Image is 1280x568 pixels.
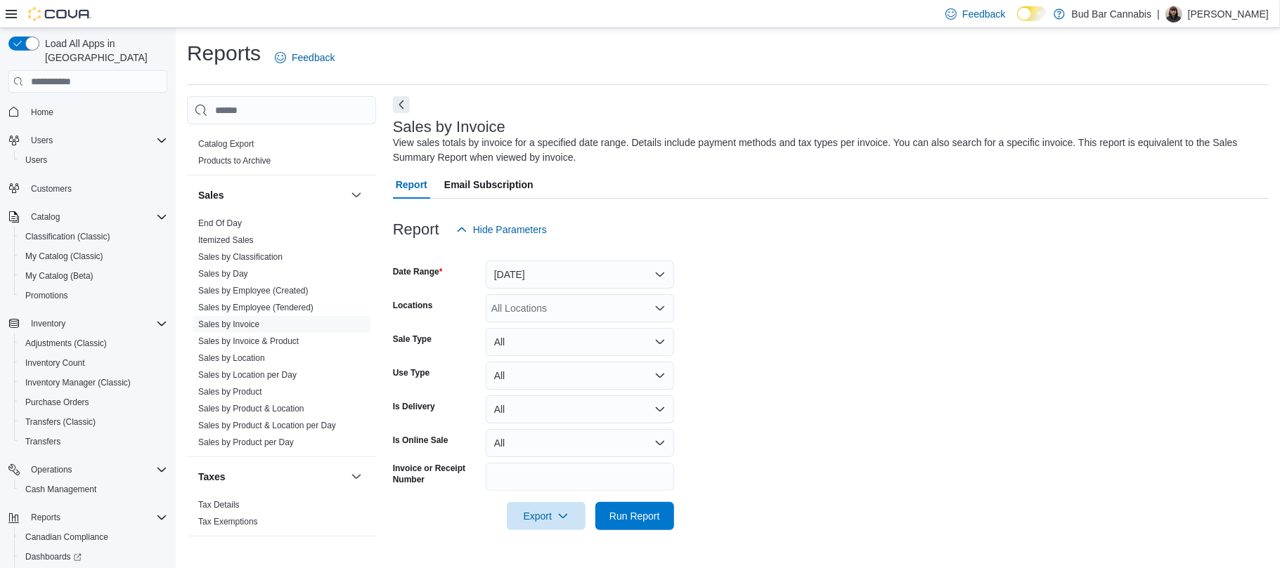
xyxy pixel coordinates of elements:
[3,101,173,121] button: Home
[198,500,240,510] a: Tax Details
[198,516,258,527] span: Tax Exemptions
[14,480,173,499] button: Cash Management
[198,188,224,202] h3: Sales
[486,395,674,423] button: All
[28,7,91,21] img: Cova
[198,235,254,246] span: Itemized Sales
[20,152,53,169] a: Users
[393,136,1262,165] div: View sales totals by invoice for a specified date range. Details include payment methods and tax ...
[20,548,87,565] a: Dashboards
[198,269,248,279] a: Sales by Day
[595,502,674,530] button: Run Report
[269,44,340,72] a: Feedback
[20,248,109,265] a: My Catalog (Classic)
[515,502,577,530] span: Export
[486,260,674,289] button: [DATE]
[1165,6,1182,22] div: Marina B
[3,460,173,480] button: Operations
[1157,6,1160,22] p: |
[14,527,173,547] button: Canadian Compliance
[31,512,60,523] span: Reports
[198,286,309,296] a: Sales by Employee (Created)
[20,335,112,352] a: Adjustments (Classic)
[31,135,53,146] span: Users
[393,463,480,485] label: Invoice or Receipt Number
[3,178,173,199] button: Customers
[1188,6,1269,22] p: [PERSON_NAME]
[20,433,66,450] a: Transfers
[187,496,376,536] div: Taxes
[25,180,167,197] span: Customers
[198,404,304,414] a: Sales by Product & Location
[20,481,102,498] a: Cash Management
[14,392,173,412] button: Purchase Orders
[20,394,95,411] a: Purchase Orders
[1017,6,1047,21] input: Dark Mode
[20,433,167,450] span: Transfers
[393,119,505,136] h3: Sales by Invoice
[198,386,262,397] span: Sales by Product
[444,171,534,199] span: Email Subscription
[348,468,365,485] button: Taxes
[25,251,103,262] span: My Catalog (Classic)
[609,509,660,523] span: Run Report
[198,369,297,381] span: Sales by Location per Day
[198,302,313,313] span: Sales by Employee (Tendered)
[3,314,173,333] button: Inventory
[473,223,547,237] span: Hide Parameters
[198,336,299,347] span: Sales by Invoice & Product
[187,39,261,67] h1: Reports
[20,228,167,245] span: Classification (Classic)
[393,401,435,412] label: Is Delivery
[396,171,427,199] span: Report
[25,509,66,526] button: Reports
[198,303,313,312] a: Sales by Employee (Tendered)
[3,207,173,227] button: Catalog
[198,251,283,263] span: Sales by Classification
[14,333,173,353] button: Adjustments (Classic)
[25,416,96,428] span: Transfers (Classic)
[25,209,167,225] span: Catalog
[14,432,173,451] button: Transfers
[393,96,410,113] button: Next
[20,394,167,411] span: Purchase Orders
[198,387,262,397] a: Sales by Product
[25,132,58,149] button: Users
[20,335,167,352] span: Adjustments (Classic)
[654,303,666,314] button: Open list of options
[25,209,65,225] button: Catalog
[20,152,167,169] span: Users
[393,367,429,378] label: Use Type
[198,420,336,431] span: Sales by Product & Location per Day
[187,215,376,456] div: Sales
[198,218,242,228] a: End Of Day
[507,502,586,530] button: Export
[14,150,173,170] button: Users
[20,374,167,391] span: Inventory Manager (Classic)
[25,551,82,562] span: Dashboards
[25,231,110,242] span: Classification (Classic)
[25,338,107,349] span: Adjustments (Classic)
[20,248,167,265] span: My Catalog (Classic)
[31,464,72,475] span: Operations
[198,437,294,447] a: Sales by Product per Day
[25,103,167,120] span: Home
[14,227,173,246] button: Classification (Classic)
[393,221,439,238] h3: Report
[198,285,309,296] span: Sales by Employee (Created)
[486,328,674,356] button: All
[3,508,173,527] button: Reports
[14,412,173,432] button: Transfers (Classic)
[25,461,167,478] span: Operations
[198,470,226,484] h3: Taxes
[198,499,240,510] span: Tax Details
[14,286,173,305] button: Promotions
[198,188,345,202] button: Sales
[25,377,131,388] span: Inventory Manager (Classic)
[25,484,96,495] span: Cash Management
[31,211,60,223] span: Catalog
[14,373,173,392] button: Inventory Manager (Classic)
[14,353,173,373] button: Inventory Count
[198,517,258,527] a: Tax Exemptions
